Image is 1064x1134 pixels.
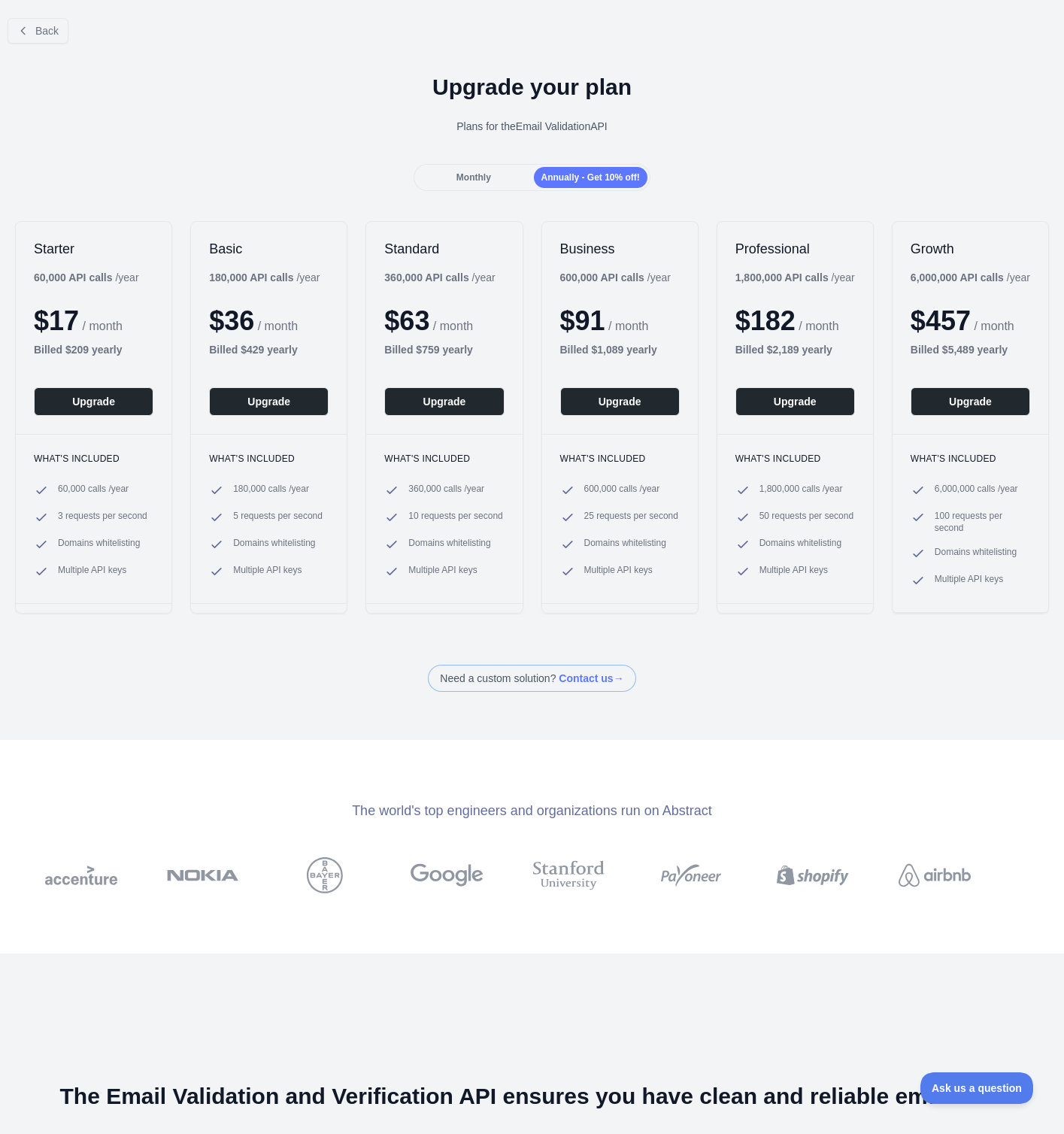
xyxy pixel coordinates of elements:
[735,344,832,356] b: Billed $ 2,189 yearly
[560,387,680,416] button: Upgrade
[911,305,971,336] span: $ 457
[911,387,1030,416] button: Upgrade
[433,320,473,332] span: / month
[735,305,796,336] span: $ 182
[384,387,504,416] button: Upgrade
[560,344,657,356] b: Billed $ 1,089 yearly
[384,344,473,356] b: Billed $ 759 yearly
[799,320,838,332] span: / month
[920,1072,1034,1104] iframe: Toggle Customer Support
[560,305,605,336] span: $ 91
[384,305,429,336] span: $ 63
[608,320,648,332] span: / month
[911,344,1008,356] b: Billed $ 5,489 yearly
[735,387,855,416] button: Upgrade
